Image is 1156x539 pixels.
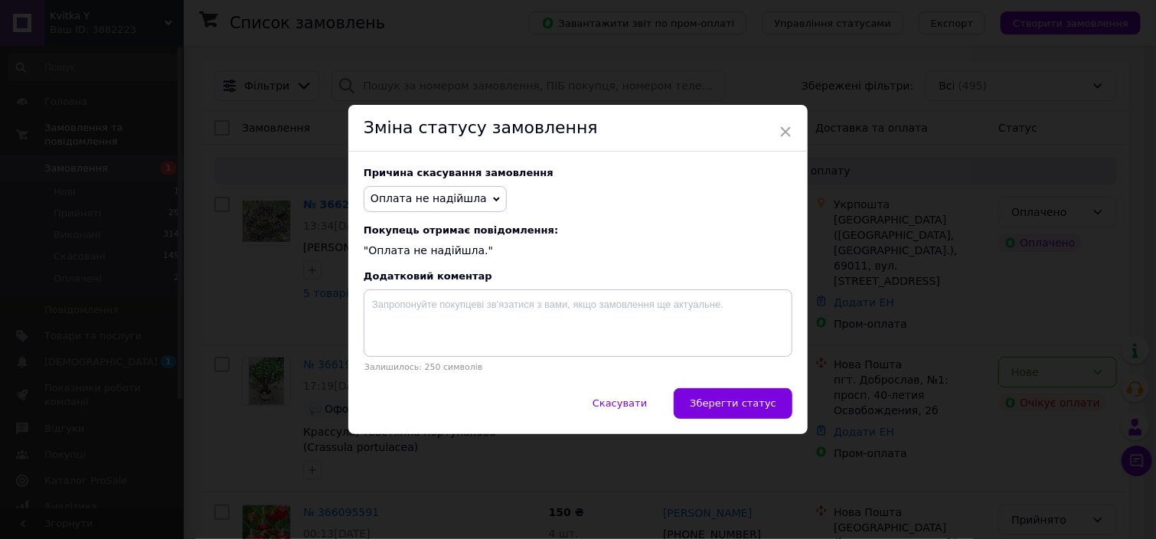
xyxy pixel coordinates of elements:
[364,224,792,236] span: Покупець отримає повідомлення:
[348,105,808,152] div: Зміна статусу замовлення
[364,224,792,259] div: "Оплата не надійшла."
[371,192,487,204] span: Оплата не надійшла
[364,167,792,178] div: Причина скасування замовлення
[779,119,792,145] span: ×
[593,397,647,409] span: Скасувати
[576,388,663,419] button: Скасувати
[364,270,792,282] div: Додатковий коментар
[364,362,792,372] p: Залишилось: 250 символів
[674,388,792,419] button: Зберегти статус
[690,397,776,409] span: Зберегти статус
